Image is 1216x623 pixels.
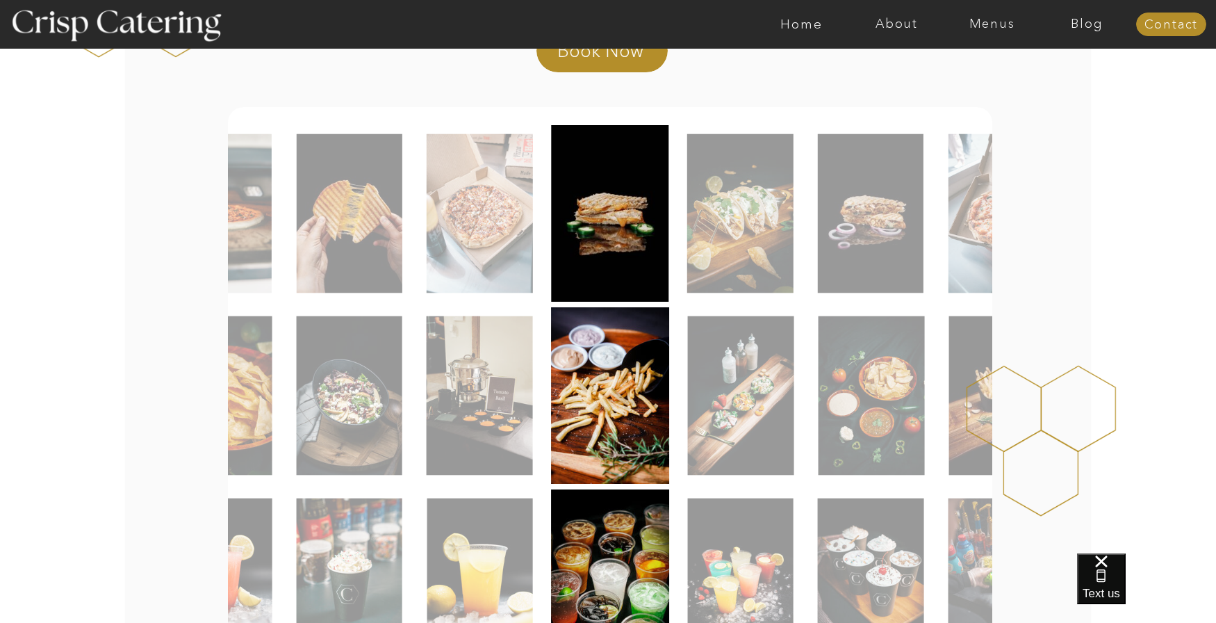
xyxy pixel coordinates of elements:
[1077,553,1216,623] iframe: podium webchat widget bubble
[557,38,680,72] a: Book Now
[754,17,849,31] a: Home
[1136,18,1206,32] a: Contact
[944,17,1040,31] a: Menus
[849,17,944,31] a: About
[1040,17,1135,31] a: Blog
